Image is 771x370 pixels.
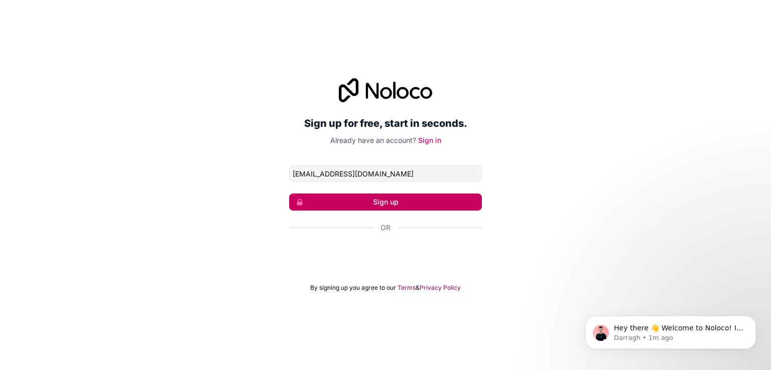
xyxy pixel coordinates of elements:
[284,244,487,266] iframe: Sign in with Google Button
[380,223,391,233] span: Or
[420,284,461,292] a: Privacy Policy
[289,114,482,132] h2: Sign up for free, start in seconds.
[330,136,416,144] span: Already have an account?
[418,136,441,144] a: Sign in
[310,284,396,292] span: By signing up you agree to our
[398,284,416,292] a: Terms
[416,284,420,292] span: &
[289,194,482,211] button: Sign up
[570,295,771,365] iframe: Intercom notifications message
[289,165,482,181] input: Email address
